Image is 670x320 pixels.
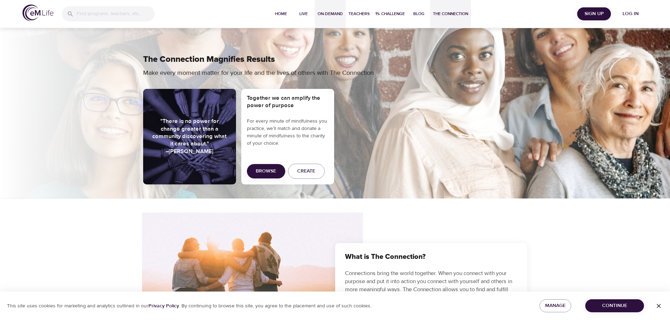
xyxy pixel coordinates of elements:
[247,118,328,147] p: For every minute of mindfulness you practice, we’ll match and donate a minute of mindfulness to t...
[152,118,228,155] h5: "There is no power for change greater than a community discovering what it cares about." –[PERSON...
[247,94,328,110] h5: Together we can amplify the power of purpose
[345,269,517,318] p: Connections bring the world together. When you connect with your purpose and put it into action y...
[585,299,644,312] button: Continue
[143,68,407,78] p: Make every moment matter for your life and the lives of others with The Connection
[345,253,517,261] h3: What is The Connection?
[349,10,370,18] span: Teachers
[375,10,405,18] span: 1% Challenge
[288,164,325,179] button: Create
[77,6,155,21] input: Find programs, teachers, etc...
[614,7,647,20] button: Log in
[410,10,427,18] span: Blog
[318,10,343,18] span: On-Demand
[433,10,468,18] span: The Connection
[273,10,289,18] span: Home
[297,167,315,176] span: Create
[545,301,566,310] span: Manage
[591,301,638,310] span: Continue
[580,9,608,18] span: Sign Up
[247,164,285,178] button: Browse
[295,10,312,18] span: Live
[23,5,53,21] img: logo
[617,9,645,18] span: Log in
[148,303,179,309] a: Privacy Policy
[143,54,527,65] h2: The Connection Magnifies Results
[540,299,571,312] button: Manage
[256,167,276,176] span: Browse
[577,7,611,20] button: Sign Up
